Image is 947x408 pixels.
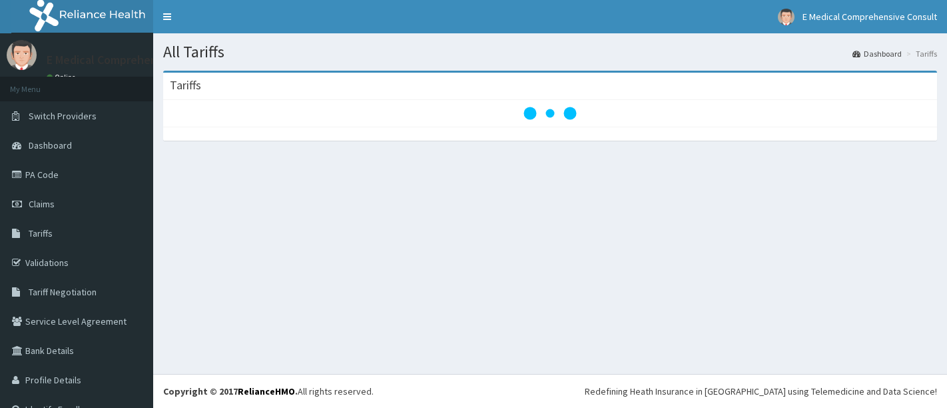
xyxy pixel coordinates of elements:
[29,227,53,239] span: Tariffs
[29,198,55,210] span: Claims
[238,385,295,397] a: RelianceHMO
[7,40,37,70] img: User Image
[153,374,947,408] footer: All rights reserved.
[170,79,201,91] h3: Tariffs
[47,73,79,82] a: Online
[29,286,97,298] span: Tariff Negotiation
[29,110,97,122] span: Switch Providers
[163,43,937,61] h1: All Tariffs
[47,54,220,66] p: E Medical Comprehensive Consult
[163,385,298,397] strong: Copyright © 2017 .
[903,48,937,59] li: Tariffs
[802,11,937,23] span: E Medical Comprehensive Consult
[852,48,902,59] a: Dashboard
[29,139,72,151] span: Dashboard
[585,385,937,398] div: Redefining Heath Insurance in [GEOGRAPHIC_DATA] using Telemedicine and Data Science!
[778,9,794,25] img: User Image
[523,87,577,140] svg: audio-loading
